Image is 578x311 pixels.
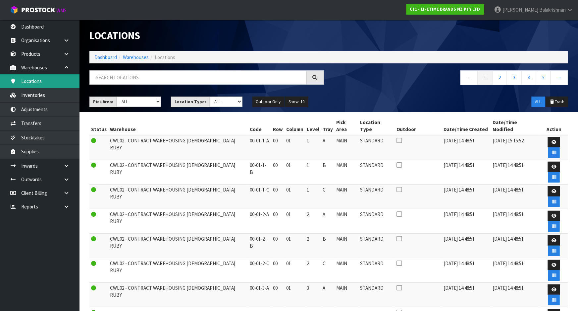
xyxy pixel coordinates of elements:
th: Row [271,117,285,135]
th: Location Type [358,117,394,135]
th: Warehouse [108,117,248,135]
td: 00-01-2-A [248,209,271,233]
td: 01 [285,135,305,160]
td: [DATE] 14:48:51 [442,233,491,258]
button: ALL [532,97,545,107]
strong: Location Type: [175,99,206,105]
td: 1 [305,135,321,160]
td: [DATE] 14:48:51 [442,160,491,184]
th: Tray [321,117,335,135]
button: Trash [546,97,568,107]
td: 2 [305,209,321,233]
td: 1 [305,184,321,209]
td: MAIN [335,282,358,307]
td: STANDARD [358,135,394,160]
td: STANDARD [358,160,394,184]
td: C [321,184,335,209]
td: STANDARD [358,282,394,307]
span: Locations [155,54,175,60]
th: Pick Area [335,117,358,135]
td: 01 [285,160,305,184]
td: 00-01-1-B [248,160,271,184]
td: 00-01-3-A [248,282,271,307]
td: B [321,233,335,258]
td: 00 [271,135,285,160]
td: 00 [271,233,285,258]
td: 2 [305,233,321,258]
small: WMS [56,7,67,14]
a: Warehouses [123,54,149,60]
td: [DATE] 14:48:51 [442,258,491,282]
td: [DATE] 14:48:51 [442,135,491,160]
td: 2 [305,258,321,282]
td: MAIN [335,184,358,209]
td: 00 [271,258,285,282]
td: 00-01-2-B [248,233,271,258]
td: MAIN [335,209,358,233]
td: 00 [271,160,285,184]
td: 00-01-1-C [248,184,271,209]
span: ProStock [21,6,55,14]
a: → [551,70,568,85]
td: A [321,282,335,307]
th: Column [285,117,305,135]
td: 00 [271,209,285,233]
td: CWL02 - CONTRACT WAREHOUSING [DEMOGRAPHIC_DATA] RUBY [108,233,248,258]
button: Outdoor Only [252,97,285,107]
td: [DATE] 14:48:51 [442,282,491,307]
td: MAIN [335,258,358,282]
span: [PERSON_NAME] [502,7,538,13]
td: STANDARD [358,258,394,282]
td: A [321,135,335,160]
a: 4 [521,70,536,85]
img: cube-alt.png [10,6,18,14]
input: Search locations [89,70,307,85]
td: [DATE] 14:48:51 [442,184,491,209]
td: CWL02 - CONTRACT WAREHOUSING [DEMOGRAPHIC_DATA] RUBY [108,184,248,209]
a: 1 [478,70,493,85]
td: 3 [305,282,321,307]
td: 01 [285,184,305,209]
button: Show: 10 [285,97,308,107]
td: CWL02 - CONTRACT WAREHOUSING [DEMOGRAPHIC_DATA] RUBY [108,160,248,184]
th: Status [89,117,108,135]
th: Date/Time Modified [491,117,540,135]
h1: Locations [89,30,324,41]
td: [DATE] 14:48:51 [491,233,540,258]
td: CWL02 - CONTRACT WAREHOUSING [DEMOGRAPHIC_DATA] RUBY [108,135,248,160]
nav: Page navigation [334,70,568,87]
a: 2 [492,70,507,85]
td: [DATE] 14:48:51 [491,184,540,209]
td: 00 [271,282,285,307]
td: MAIN [335,233,358,258]
td: 00 [271,184,285,209]
td: CWL02 - CONTRACT WAREHOUSING [DEMOGRAPHIC_DATA] RUBY [108,282,248,307]
td: [DATE] 15:15:52 [491,135,540,160]
td: STANDARD [358,233,394,258]
td: 00-01-2-C [248,258,271,282]
a: 3 [507,70,522,85]
td: [DATE] 14:48:51 [491,209,540,233]
th: Outdoor [395,117,442,135]
td: CWL02 - CONTRACT WAREHOUSING [DEMOGRAPHIC_DATA] RUBY [108,258,248,282]
strong: C11 - LIFETIME BRANDS NZ PTY LTD [410,6,480,12]
td: C [321,258,335,282]
td: 01 [285,258,305,282]
th: Code [248,117,271,135]
a: ← [460,70,478,85]
th: Date/Time Created [442,117,491,135]
span: Balakrishnan [539,7,566,13]
a: 5 [536,70,551,85]
td: 01 [285,282,305,307]
td: B [321,160,335,184]
td: MAIN [335,160,358,184]
td: A [321,209,335,233]
a: Dashboard [94,54,117,60]
td: MAIN [335,135,358,160]
td: 01 [285,209,305,233]
td: [DATE] 14:48:51 [442,209,491,233]
td: 01 [285,233,305,258]
td: 00-01-1-A [248,135,271,160]
td: [DATE] 14:48:51 [491,258,540,282]
td: 1 [305,160,321,184]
